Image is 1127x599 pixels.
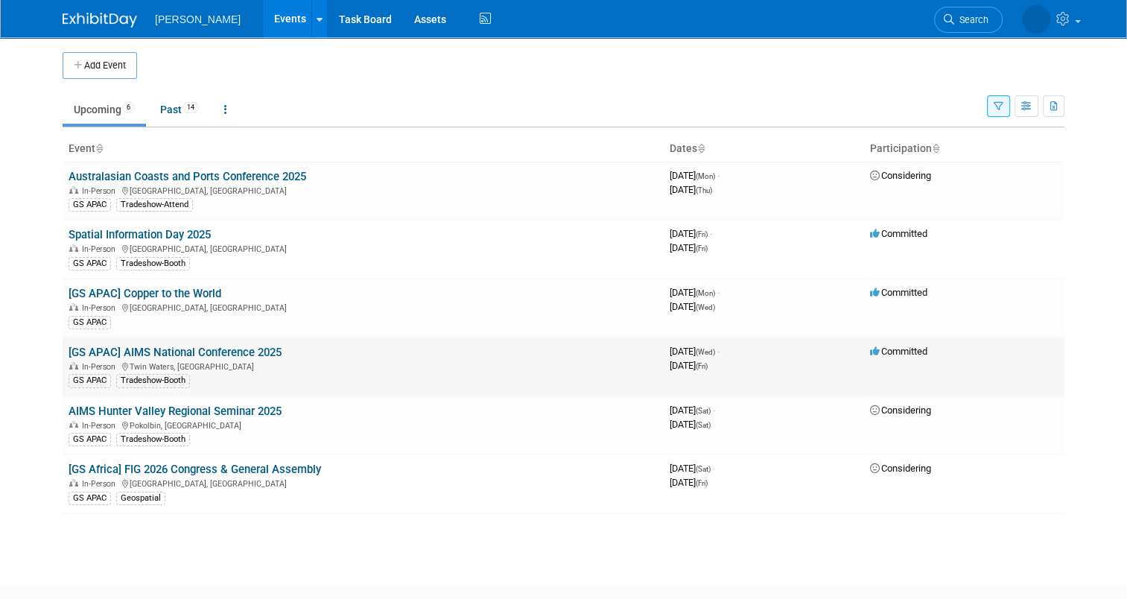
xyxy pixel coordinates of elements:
[696,289,715,297] span: (Mon)
[713,463,715,474] span: -
[670,228,712,239] span: [DATE]
[670,346,720,357] span: [DATE]
[69,244,78,252] img: In-Person Event
[696,303,715,311] span: (Wed)
[710,228,712,239] span: -
[69,492,111,505] div: GS APAC
[670,184,712,195] span: [DATE]
[182,102,199,113] span: 14
[82,362,120,372] span: In-Person
[155,13,241,25] span: [PERSON_NAME]
[116,492,165,505] div: Geospatial
[63,52,137,79] button: Add Event
[69,360,658,372] div: Twin Waters, [GEOGRAPHIC_DATA]
[116,433,190,446] div: Tradeshow-Booth
[870,170,931,181] span: Considering
[69,287,221,300] a: [GS APAC] Copper to the World
[69,198,111,212] div: GS APAC
[870,228,927,239] span: Committed
[69,184,658,196] div: [GEOGRAPHIC_DATA], [GEOGRAPHIC_DATA]
[69,228,211,241] a: Spatial Information Day 2025
[69,316,111,329] div: GS APAC
[870,463,931,474] span: Considering
[717,170,720,181] span: -
[670,170,720,181] span: [DATE]
[116,198,193,212] div: Tradeshow-Attend
[697,142,705,154] a: Sort by Start Date
[670,405,715,416] span: [DATE]
[696,479,708,487] span: (Fri)
[82,186,120,196] span: In-Person
[670,301,715,312] span: [DATE]
[63,136,664,162] th: Event
[696,348,715,356] span: (Wed)
[82,479,120,489] span: In-Person
[954,14,988,25] span: Search
[670,477,708,488] span: [DATE]
[69,362,78,370] img: In-Person Event
[69,419,658,431] div: Pokolbin, [GEOGRAPHIC_DATA]
[69,479,78,487] img: In-Person Event
[717,346,720,357] span: -
[82,244,120,254] span: In-Person
[69,421,78,428] img: In-Person Event
[696,230,708,238] span: (Fri)
[670,360,708,371] span: [DATE]
[696,186,712,194] span: (Thu)
[82,421,120,431] span: In-Person
[69,242,658,254] div: [GEOGRAPHIC_DATA], [GEOGRAPHIC_DATA]
[670,463,715,474] span: [DATE]
[149,95,210,124] a: Past14
[696,172,715,180] span: (Mon)
[717,287,720,298] span: -
[870,405,931,416] span: Considering
[122,102,135,113] span: 6
[69,463,321,476] a: [GS Africa] FIG 2026 Congress & General Assembly
[696,465,711,473] span: (Sat)
[713,405,715,416] span: -
[870,346,927,357] span: Committed
[664,136,864,162] th: Dates
[69,374,111,387] div: GS APAC
[116,257,190,270] div: Tradeshow-Booth
[63,95,146,124] a: Upcoming6
[696,362,708,370] span: (Fri)
[696,407,711,415] span: (Sat)
[69,170,306,183] a: Australasian Coasts and Ports Conference 2025
[69,346,282,359] a: [GS APAC] AIMS National Conference 2025
[69,405,282,418] a: AIMS Hunter Valley Regional Seminar 2025
[69,257,111,270] div: GS APAC
[69,303,78,311] img: In-Person Event
[69,477,658,489] div: [GEOGRAPHIC_DATA], [GEOGRAPHIC_DATA]
[1022,5,1050,34] img: Alexandra Hall
[864,136,1064,162] th: Participation
[696,421,711,429] span: (Sat)
[932,142,939,154] a: Sort by Participation Type
[670,287,720,298] span: [DATE]
[934,7,1003,33] a: Search
[82,303,120,313] span: In-Person
[69,433,111,446] div: GS APAC
[116,374,190,387] div: Tradeshow-Booth
[69,186,78,194] img: In-Person Event
[870,287,927,298] span: Committed
[95,142,103,154] a: Sort by Event Name
[63,13,137,28] img: ExhibitDay
[670,419,711,430] span: [DATE]
[696,244,708,253] span: (Fri)
[670,242,708,253] span: [DATE]
[69,301,658,313] div: [GEOGRAPHIC_DATA], [GEOGRAPHIC_DATA]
